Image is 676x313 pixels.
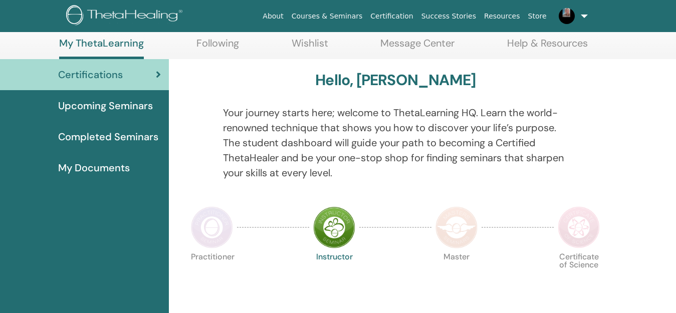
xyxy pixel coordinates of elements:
a: Wishlist [292,37,328,57]
a: Help & Resources [507,37,588,57]
a: Resources [480,7,524,26]
img: Instructor [313,206,355,248]
a: My ThetaLearning [59,37,144,59]
p: Master [435,253,478,295]
p: Your journey starts here; welcome to ThetaLearning HQ. Learn the world-renowned technique that sh... [223,105,568,180]
a: Courses & Seminars [288,7,367,26]
span: Certifications [58,67,123,82]
a: Message Center [380,37,455,57]
a: Certification [366,7,417,26]
a: About [259,7,287,26]
p: Instructor [313,253,355,295]
a: Store [524,7,551,26]
span: My Documents [58,160,130,175]
img: logo.png [66,5,186,28]
img: Practitioner [191,206,233,248]
a: Following [196,37,239,57]
p: Practitioner [191,253,233,295]
img: Certificate of Science [558,206,600,248]
h3: Hello, [PERSON_NAME] [315,71,476,89]
p: Certificate of Science [558,253,600,295]
img: Master [435,206,478,248]
a: Success Stories [417,7,480,26]
span: Upcoming Seminars [58,98,153,113]
img: default.jpg [559,8,575,24]
span: Completed Seminars [58,129,158,144]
